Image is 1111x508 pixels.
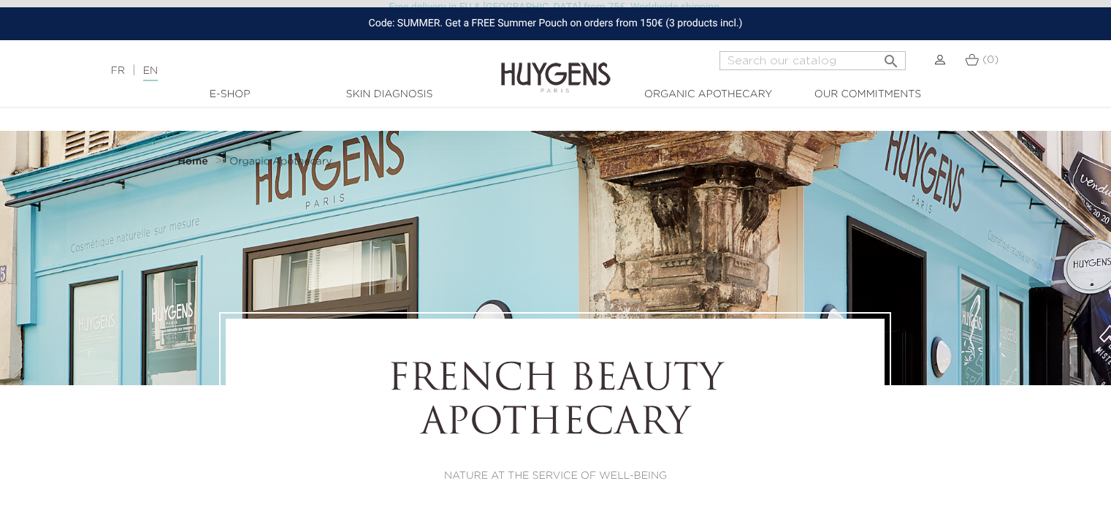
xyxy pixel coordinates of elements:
h1: FRENCH BEAUTY APOTHECARY [266,359,844,447]
a: Home [177,156,211,167]
a: Skin Diagnosis [316,87,462,102]
input: Search [719,51,906,70]
a: E-Shop [157,87,303,102]
img: Huygens [501,39,611,95]
i:  [882,48,900,66]
div: | [104,62,452,80]
a: Our commitments [795,87,941,102]
a: Organic Apothecary [229,156,332,167]
strong: Home [177,156,208,167]
a: EN [143,66,158,81]
button:  [878,47,904,67]
a: FR [111,66,125,76]
a: Organic Apothecary [635,87,782,102]
p: NATURE AT THE SERVICE OF WELL-BEING [266,469,844,484]
span: (0) [982,55,999,65]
